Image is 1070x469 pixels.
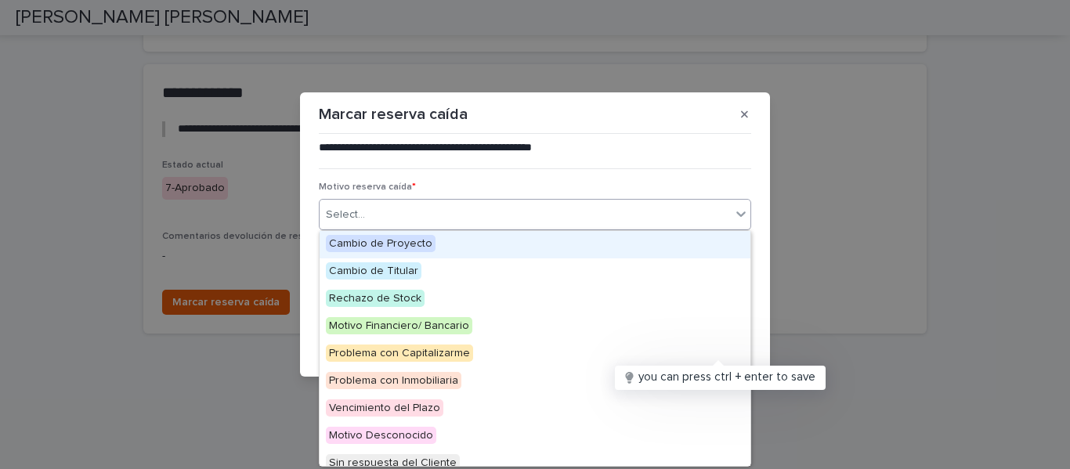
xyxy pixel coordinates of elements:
[320,286,750,313] div: Rechazo de Stock
[326,207,365,223] div: Select...
[319,105,468,124] p: Marcar reserva caída
[326,427,436,444] span: Motivo Desconocido
[326,372,461,389] span: Problema con Inmobiliaria
[326,290,425,307] span: Rechazo de Stock
[326,235,436,252] span: Cambio de Proyecto
[320,258,750,286] div: Cambio de Titular
[320,423,750,450] div: Motivo Desconocido
[320,313,750,341] div: Motivo Financiero/ Bancario
[326,262,421,280] span: Cambio de Titular
[326,345,473,362] span: Problema con Capitalizarme
[320,231,750,258] div: Cambio de Proyecto
[326,399,443,417] span: Vencimiento del Plazo
[320,368,750,395] div: Problema con Inmobiliaria
[319,182,416,192] span: Motivo reserva caída
[326,317,472,334] span: Motivo Financiero/ Bancario
[320,341,750,368] div: Problema con Capitalizarme
[320,395,750,423] div: Vencimiento del Plazo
